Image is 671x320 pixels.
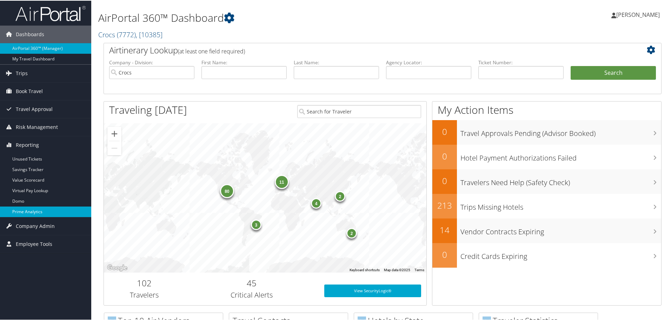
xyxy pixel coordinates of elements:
div: 80 [220,183,234,197]
h1: My Action Items [432,102,661,117]
h2: 0 [432,174,457,186]
label: First Name: [201,58,287,65]
h2: 102 [109,276,179,288]
h3: Travel Approvals Pending (Advisor Booked) [460,124,661,138]
a: 0Travel Approvals Pending (Advisor Booked) [432,119,661,144]
div: 11 [274,174,288,188]
span: Company Admin [16,217,55,234]
button: Search [571,65,656,79]
div: 3 [251,219,261,229]
a: Terms (opens in new tab) [414,267,424,271]
span: Map data ©2025 [384,267,410,271]
span: , [ 10385 ] [136,29,162,39]
label: Ticket Number: [478,58,564,65]
h2: 0 [432,248,457,260]
button: Zoom out [107,141,121,155]
h1: Traveling [DATE] [109,102,187,117]
button: Keyboard shortcuts [350,267,380,272]
span: Risk Management [16,118,58,135]
span: (at least one field required) [178,47,245,54]
h3: Travelers [109,289,179,299]
input: Search for Traveler [297,104,421,117]
h2: 0 [432,125,457,137]
span: Trips [16,64,28,81]
span: Dashboards [16,25,44,43]
label: Company - Division: [109,58,194,65]
span: Book Travel [16,82,43,99]
a: 0Hotel Payment Authorizations Failed [432,144,661,169]
h2: 45 [190,276,314,288]
span: [PERSON_NAME] [616,10,660,18]
h2: Airtinerary Lookup [109,44,610,55]
a: Crocs [98,29,162,39]
h3: Credit Cards Expiring [460,247,661,261]
h2: 0 [432,150,457,162]
button: Zoom in [107,126,121,140]
a: 0Travelers Need Help (Safety Check) [432,169,661,193]
a: Open this area in Google Maps (opens a new window) [106,263,129,272]
label: Last Name: [294,58,379,65]
h2: 14 [432,223,457,235]
a: [PERSON_NAME] [611,4,667,25]
div: 2 [346,227,357,238]
a: 0Credit Cards Expiring [432,242,661,267]
div: 4 [311,197,321,208]
h2: 213 [432,199,457,211]
div: 2 [335,190,345,201]
label: Agency Locator: [386,58,471,65]
a: 14Vendor Contracts Expiring [432,218,661,242]
h3: Trips Missing Hotels [460,198,661,211]
h3: Critical Alerts [190,289,314,299]
a: 213Trips Missing Hotels [432,193,661,218]
h3: Vendor Contracts Expiring [460,223,661,236]
span: ( 7772 ) [117,29,136,39]
h3: Travelers Need Help (Safety Check) [460,174,661,187]
img: Google [106,263,129,272]
span: Employee Tools [16,235,52,252]
img: airportal-logo.png [15,5,86,21]
span: Reporting [16,136,39,153]
span: Travel Approval [16,100,53,117]
h3: Hotel Payment Authorizations Failed [460,149,661,162]
h1: AirPortal 360™ Dashboard [98,10,477,25]
a: View SecurityLogic® [324,284,421,296]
